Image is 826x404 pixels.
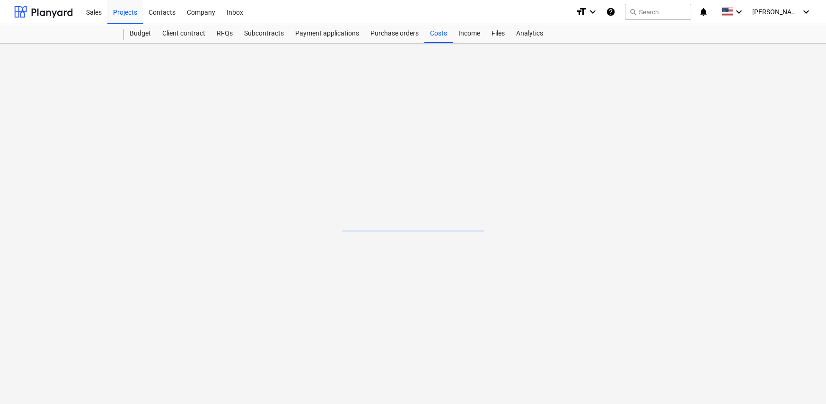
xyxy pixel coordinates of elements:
a: RFQs [211,24,238,43]
a: Client contract [157,24,211,43]
a: Subcontracts [238,24,290,43]
a: Files [486,24,510,43]
a: Purchase orders [365,24,424,43]
a: Budget [124,24,157,43]
a: Payment applications [290,24,365,43]
a: Income [453,24,486,43]
a: Analytics [510,24,549,43]
a: Costs [424,24,453,43]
